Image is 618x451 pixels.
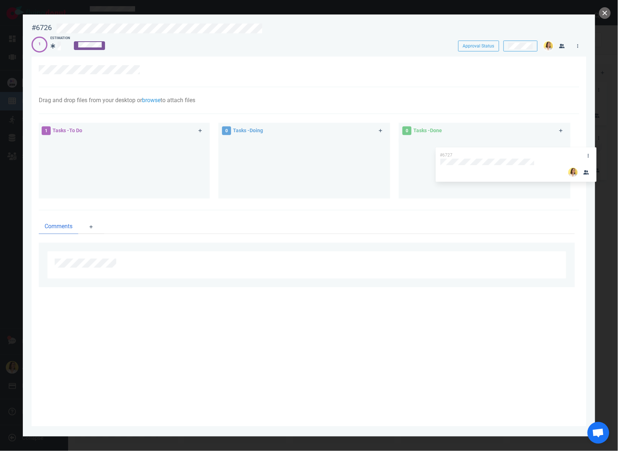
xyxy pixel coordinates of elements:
[222,126,231,135] span: 0
[38,41,41,47] div: 1
[45,222,72,231] span: Comments
[32,23,52,32] div: #6726
[413,128,442,133] span: Tasks - Done
[599,7,611,19] button: close
[402,126,412,135] span: 0
[142,97,160,104] a: browse
[588,422,609,444] div: Ouvrir le chat
[544,41,553,51] img: 26
[160,97,195,104] span: to attach files
[39,97,142,104] span: Drag and drop files from your desktop or
[458,41,499,51] button: Approval Status
[42,126,51,135] span: 1
[50,36,70,41] div: Estimation
[233,128,263,133] span: Tasks - Doing
[53,128,82,133] span: Tasks - To Do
